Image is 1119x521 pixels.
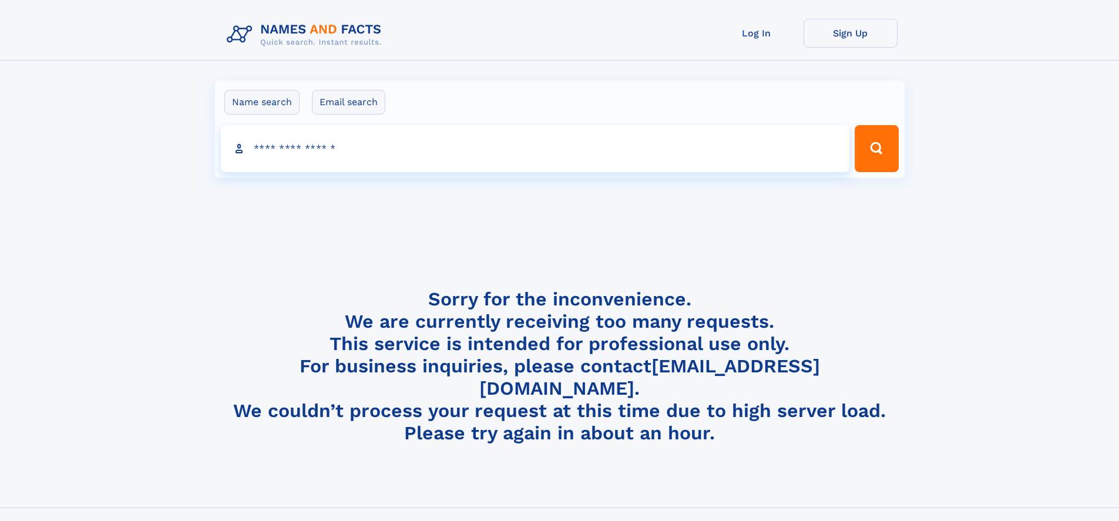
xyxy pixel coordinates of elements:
[222,288,898,445] h4: Sorry for the inconvenience. We are currently receiving too many requests. This service is intend...
[804,19,898,48] a: Sign Up
[855,125,898,172] button: Search Button
[479,355,820,399] a: [EMAIL_ADDRESS][DOMAIN_NAME]
[710,19,804,48] a: Log In
[221,125,850,172] input: search input
[222,19,391,51] img: Logo Names and Facts
[224,90,300,115] label: Name search
[312,90,385,115] label: Email search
